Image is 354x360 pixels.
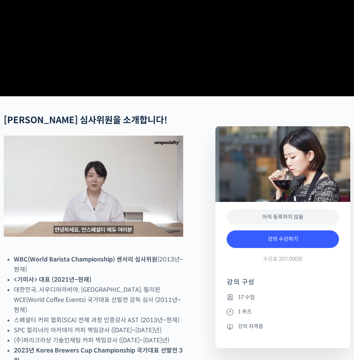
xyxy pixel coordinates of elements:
li: SPC 컬리너리 아카데미 커피 책임강사 ([DATE]~[DATE]년) [14,325,183,335]
li: 강의 자격증 [227,322,339,331]
li: 대한민국, 사우디아라비아, [GEOGRAPHIC_DATA], 필리핀 WCE(World Coffee Events) 국가대표 선발전 감독 심사 (2011년~현재) [14,285,183,315]
h4: 강의 구성 [227,278,339,293]
li: (주)파리크라상 기술인재팀 커피 책임강사 ([DATE]~[DATE]년) [14,335,183,345]
strong: WBC(World Barista Championship) 센서리 심사위원 [14,255,157,263]
h2: ! [4,115,183,126]
strong: <기미사> 대표 (2021년~현재) [14,276,91,284]
a: 강의 수강하기 [227,230,339,248]
div: 아직 등록하지 않음 [227,209,339,225]
li: 스페셜티 커피 협회(SCA) 전체 과정 인증강사 AST (2013년~현재) [14,315,183,325]
span: 수강료 207,000원 [263,255,303,263]
li: 17 수업 [227,293,339,302]
li: 1 퀴즈 [227,307,339,316]
li: (2013년~현재) [14,254,183,275]
strong: [PERSON_NAME] 심사위원을 소개합니다 [4,115,164,126]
